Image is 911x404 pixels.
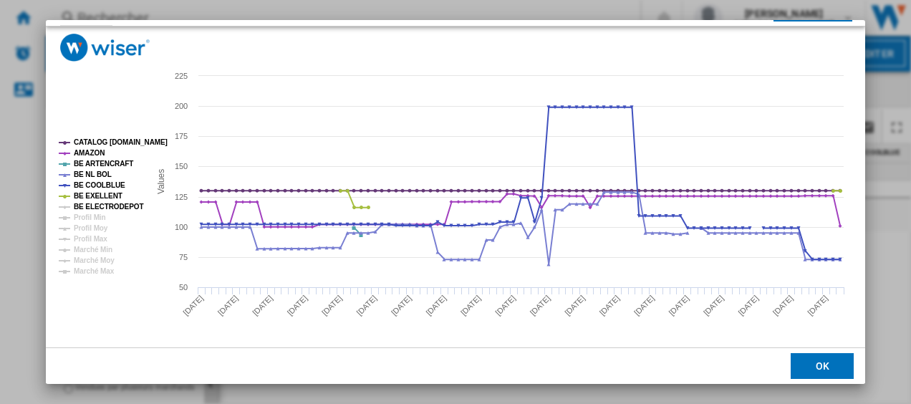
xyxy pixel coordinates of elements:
tspan: 225 [175,72,188,80]
tspan: Marché Max [74,267,115,275]
tspan: BE NL BOL [74,170,112,178]
tspan: 150 [175,162,188,170]
tspan: [DATE] [320,294,344,317]
tspan: [DATE] [251,294,274,317]
tspan: [DATE] [390,294,413,317]
button: OK [791,353,854,379]
md-dialog: Product popup [46,20,866,384]
tspan: [DATE] [701,294,725,317]
tspan: [DATE] [563,294,587,317]
tspan: [DATE] [736,294,760,317]
tspan: [DATE] [181,294,205,317]
tspan: Marché Min [74,246,112,254]
tspan: [DATE] [528,294,551,317]
tspan: [DATE] [597,294,621,317]
tspan: [DATE] [493,294,517,317]
tspan: [DATE] [216,294,239,317]
tspan: CATALOG [DOMAIN_NAME] [74,138,168,146]
img: logo_wiser_300x94.png [60,34,150,62]
tspan: Values [155,169,165,194]
tspan: [DATE] [458,294,482,317]
tspan: 100 [175,223,188,231]
tspan: [DATE] [806,294,829,317]
tspan: 200 [175,102,188,110]
tspan: BE COOLBLUE [74,181,125,189]
tspan: BE EXELLENT [74,192,122,200]
tspan: 125 [175,193,188,201]
tspan: [DATE] [285,294,309,317]
tspan: [DATE] [355,294,378,317]
tspan: 75 [179,253,188,261]
tspan: BE ARTENCRAFT [74,160,133,168]
tspan: [DATE] [667,294,690,317]
tspan: [DATE] [424,294,448,317]
tspan: Profil Min [74,213,106,221]
tspan: Profil Moy [74,224,108,232]
tspan: AMAZON [74,149,105,157]
tspan: BE ELECTRODEPOT [74,203,143,211]
tspan: [DATE] [771,294,794,317]
tspan: Marché Moy [74,256,115,264]
tspan: 50 [179,283,188,292]
tspan: [DATE] [632,294,656,317]
tspan: 175 [175,132,188,140]
tspan: Profil Max [74,235,107,243]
